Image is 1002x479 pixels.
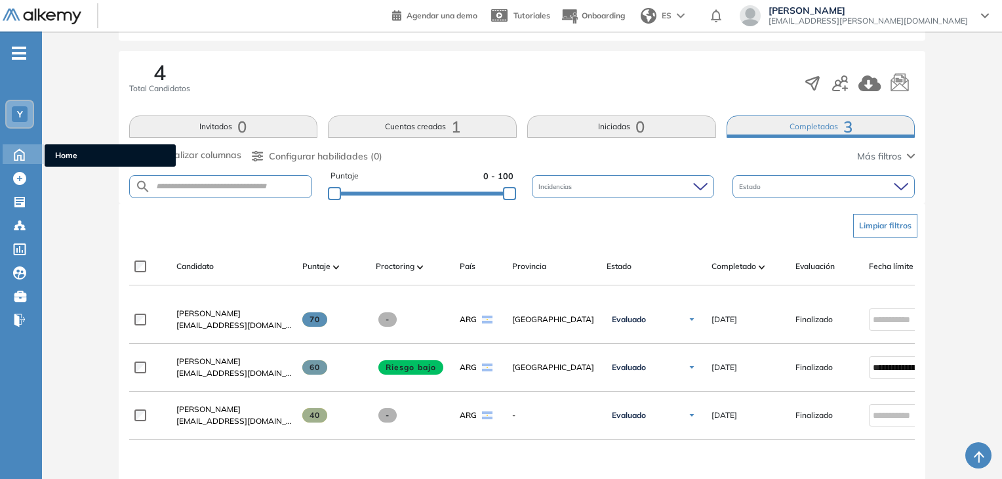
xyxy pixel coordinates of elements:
a: [PERSON_NAME] [176,404,292,415]
span: [PERSON_NAME] [176,404,241,414]
a: [PERSON_NAME] [176,308,292,320]
img: [missing "en.ARROW_ALT" translation] [417,265,424,269]
span: [DATE] [711,314,737,325]
span: Proctoring [376,260,414,272]
span: [EMAIL_ADDRESS][DOMAIN_NAME] [176,415,292,427]
button: Invitados0 [129,115,318,138]
span: [DATE] [711,409,737,421]
span: [GEOGRAPHIC_DATA] [512,314,596,325]
span: Puntaje [302,260,331,272]
span: País [460,260,475,272]
span: Incidencias [538,182,574,192]
span: [PERSON_NAME] [176,308,241,318]
button: Completadas3 [727,115,915,138]
span: Más filtros [857,150,902,163]
span: 0 - 100 [483,170,513,182]
span: Provincia [512,260,546,272]
span: 4 [153,62,166,83]
span: - [378,312,397,327]
span: [DATE] [711,362,737,373]
img: ARG [482,364,492,371]
span: Estado [607,260,631,272]
span: Completado [711,260,756,272]
button: Más filtros [857,150,915,163]
button: Personalizar columnas [129,148,241,162]
img: Logo [3,9,81,25]
div: Estado [732,175,915,198]
img: SEARCH_ALT [135,178,151,195]
span: Finalizado [795,314,833,325]
span: - [378,408,397,423]
span: Evaluado [612,362,646,373]
span: Finalizado [795,409,833,421]
img: ARG [482,411,492,419]
span: Home [55,150,165,161]
img: arrow [677,13,685,18]
button: Onboarding [561,2,625,30]
span: Fecha límite [869,260,913,272]
img: [missing "en.ARROW_ALT" translation] [759,265,765,269]
button: Configurar habilidades (0) [252,150,382,163]
span: - [512,409,596,421]
img: ARG [482,316,492,323]
div: Incidencias [532,175,714,198]
span: 60 [302,360,328,375]
span: Total Candidatos [129,83,190,94]
a: Agendar una demo [392,7,477,22]
button: Cuentas creadas1 [328,115,517,138]
span: [PERSON_NAME] [769,5,968,16]
span: Finalizado [795,362,833,373]
span: Candidato [176,260,214,272]
img: [missing "en.ARROW_ALT" translation] [333,265,340,269]
span: Estado [739,182,763,192]
span: Y [17,109,23,119]
span: 70 [302,312,328,327]
span: ARG [460,314,477,325]
span: Evaluación [795,260,835,272]
span: Puntaje [331,170,359,182]
span: [EMAIL_ADDRESS][PERSON_NAME][DOMAIN_NAME] [769,16,968,26]
span: Riesgo bajo [378,360,444,375]
a: [PERSON_NAME] [176,356,292,367]
img: world [641,8,656,24]
img: Ícono de flecha [688,316,696,323]
span: Onboarding [582,10,625,20]
button: Iniciadas0 [527,115,716,138]
span: [PERSON_NAME] [176,356,241,366]
span: Configurar habilidades (0) [269,150,382,163]
span: Evaluado [612,410,646,421]
span: Personalizar columnas [145,148,241,162]
span: [GEOGRAPHIC_DATA] [512,362,596,373]
span: ARG [460,409,477,421]
img: Ícono de flecha [688,411,696,419]
img: Ícono de flecha [688,364,696,371]
span: [EMAIL_ADDRESS][DOMAIN_NAME] [176,367,292,379]
span: ARG [460,362,477,373]
span: ES [662,10,671,22]
span: [EMAIL_ADDRESS][DOMAIN_NAME] [176,320,292,331]
span: Tutoriales [513,10,550,20]
i: - [12,52,26,54]
span: Agendar una demo [407,10,477,20]
button: Limpiar filtros [853,214,917,238]
span: Evaluado [612,314,646,325]
span: 40 [302,408,328,423]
